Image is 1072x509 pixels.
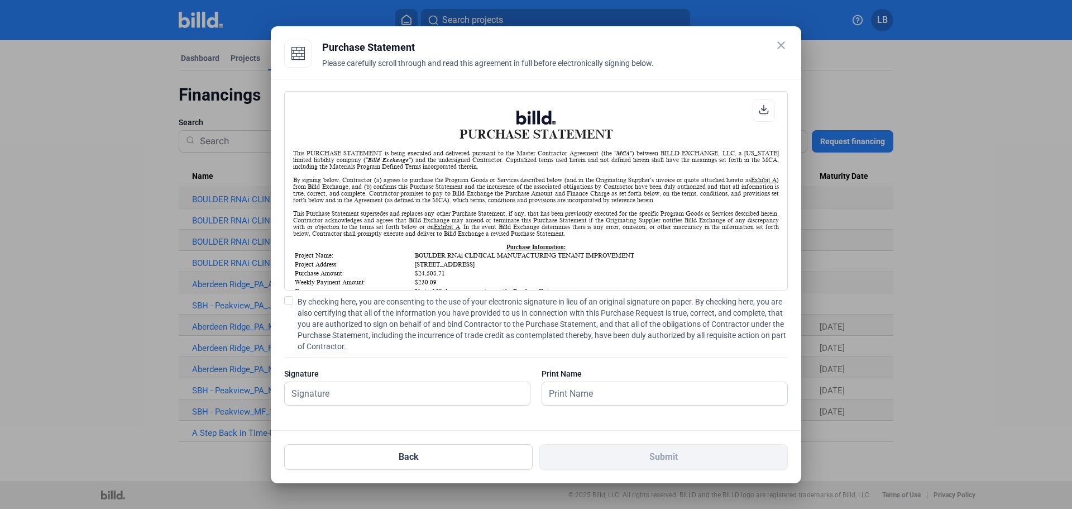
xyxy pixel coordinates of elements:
[414,251,778,259] td: BOULDER RNAi CLINICAL MANUFACTURING TENANT IMPROVEMENT
[774,39,788,52] mat-icon: close
[322,40,788,55] div: Purchase Statement
[542,382,775,405] input: Print Name
[414,278,778,286] td: $230.09
[294,278,413,286] td: Weekly Payment Amount:
[414,269,778,277] td: $24,508.71
[539,444,788,470] button: Submit
[506,244,566,250] u: Purchase Information:
[294,287,413,295] td: Term:
[434,223,460,230] u: Exhibit A
[414,287,778,295] td: Up to 120 days, commencing on the Purchase Date
[298,296,788,352] span: By checking here, you are consenting to the use of your electronic signature in lieu of an origin...
[616,150,630,156] i: MCA
[284,368,530,379] div: Signature
[284,444,533,470] button: Back
[294,269,413,277] td: Purchase Amount:
[414,260,778,268] td: [STREET_ADDRESS]
[293,111,779,141] h1: PURCHASE STATEMENT
[293,177,779,203] div: By signing below, Contractor (a) agrees to purchase the Program Goods or Services described below...
[293,210,779,237] div: This Purchase Statement supersedes and replaces any other Purchase Statement, if any, that has be...
[293,150,779,170] div: This PURCHASE STATEMENT is being executed and delivered pursuant to the Master Contractor Agreeme...
[285,382,518,405] input: Signature
[368,156,409,163] i: Billd Exchange
[294,251,413,259] td: Project Name:
[322,58,788,82] div: Please carefully scroll through and read this agreement in full before electronically signing below.
[751,177,777,183] u: Exhibit A
[542,368,788,379] div: Print Name
[294,260,413,268] td: Project Address:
